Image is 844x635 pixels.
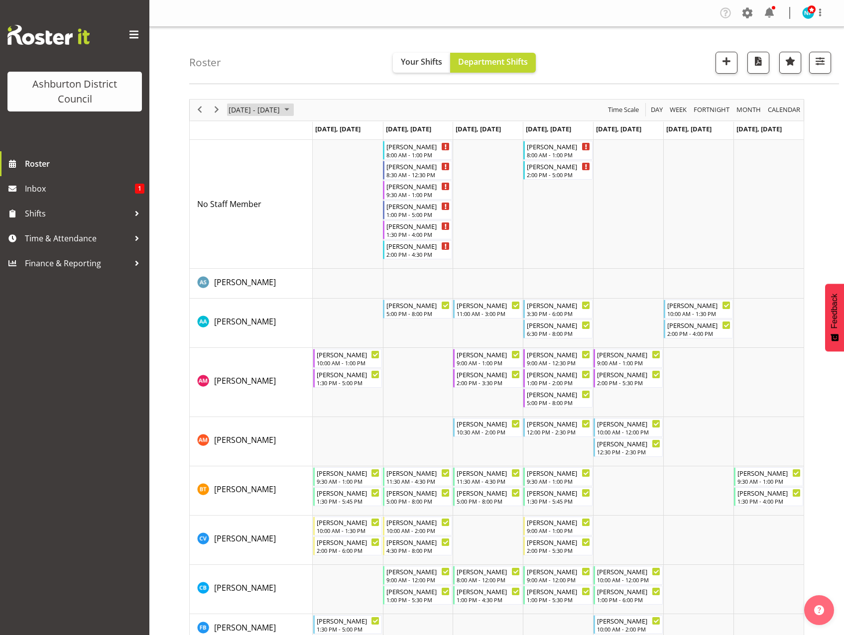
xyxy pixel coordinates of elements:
span: Time & Attendance [25,231,129,246]
div: 8:00 AM - 1:00 PM [386,151,450,159]
div: 8:30 AM - 12:30 PM [386,171,450,179]
div: 10:00 AM - 2:00 PM [386,527,450,534]
div: 1:00 PM - 5:30 PM [386,596,450,604]
div: [PERSON_NAME] [317,369,380,379]
td: Carla Verberne resource [190,516,313,565]
button: Highlight an important date within the roster. [779,52,801,74]
button: Timeline Week [668,104,689,116]
a: No Staff Member [197,198,261,210]
a: [PERSON_NAME] [214,316,276,327]
div: [PERSON_NAME] [527,517,590,527]
div: 1:00 PM - 6:00 PM [597,596,660,604]
span: [PERSON_NAME] [214,582,276,593]
div: Anna Mattson"s event - Anna Mattson Begin From Wednesday, September 17, 2025 at 9:00:00 AM GMT+12... [453,349,522,368]
span: Time Scale [607,104,640,116]
div: No Staff Member"s event - Jay Ladhu Begin From Tuesday, September 16, 2025 at 1:00:00 PM GMT+12:0... [383,201,452,219]
span: Shifts [25,206,129,221]
div: [PERSON_NAME] [317,349,380,359]
button: September 2025 [227,104,294,116]
div: Ben Tomassetti"s event - Ben Tomassetti Begin From Wednesday, September 17, 2025 at 11:30:00 AM G... [453,467,522,486]
div: 2:00 PM - 4:00 PM [667,329,730,337]
div: [PERSON_NAME] [457,369,520,379]
div: [PERSON_NAME] [597,616,660,626]
div: Anna Mattson"s event - Anna Mattson Begin From Thursday, September 18, 2025 at 5:00:00 PM GMT+12:... [523,389,593,408]
div: [PERSON_NAME] [737,488,801,498]
div: [PERSON_NAME] [527,468,590,478]
span: [PERSON_NAME] [214,375,276,386]
div: [PERSON_NAME] [457,419,520,428]
div: Carla Verberne"s event - Carla Verberne Begin From Thursday, September 18, 2025 at 2:00:00 PM GMT... [523,536,593,555]
div: [PERSON_NAME] [527,161,590,171]
span: [PERSON_NAME] [214,622,276,633]
div: [PERSON_NAME] [527,300,590,310]
div: Amanda Ackroyd"s event - Amanda Ackroyd Begin From Saturday, September 20, 2025 at 10:00:00 AM GM... [664,300,733,318]
div: Anna Mattson"s event - Anna Mattson Begin From Wednesday, September 17, 2025 at 2:00:00 PM GMT+12... [453,369,522,388]
div: Celeste Bennett"s event - Celeste Bennett Begin From Thursday, September 18, 2025 at 1:00:00 PM G... [523,586,593,605]
div: [PERSON_NAME] [317,537,380,547]
div: Feturi Brown"s event - Feturi Brown Begin From Friday, September 19, 2025 at 10:00:00 AM GMT+12:0... [594,615,663,634]
button: Feedback - Show survey [825,284,844,351]
span: [DATE], [DATE] [315,124,361,133]
div: [PERSON_NAME] [527,320,590,330]
td: Celeste Bennett resource [190,565,313,614]
span: Month [735,104,762,116]
span: [PERSON_NAME] [214,316,276,327]
div: 9:30 AM - 1:00 PM [386,191,450,199]
span: 1 [135,184,144,194]
div: Anna Mattson"s event - Anna Mattson Begin From Thursday, September 18, 2025 at 1:00:00 PM GMT+12:... [523,369,593,388]
button: Timeline Day [649,104,665,116]
a: [PERSON_NAME] [214,582,276,594]
div: 2:00 PM - 5:30 PM [527,546,590,554]
div: [PERSON_NAME] [527,349,590,359]
div: [PERSON_NAME] [317,616,380,626]
div: 10:00 AM - 12:00 PM [597,576,660,584]
span: Department Shifts [458,56,528,67]
div: 9:00 AM - 12:00 PM [527,576,590,584]
div: Celeste Bennett"s event - Celeste Bennett Begin From Tuesday, September 16, 2025 at 1:00:00 PM GM... [383,586,452,605]
div: 9:00 AM - 12:30 PM [527,359,590,367]
span: No Staff Member [197,199,261,210]
div: Ben Tomassetti"s event - Ben Tomassetti Begin From Sunday, September 21, 2025 at 9:30:00 AM GMT+1... [734,467,803,486]
button: Download a PDF of the roster according to the set date range. [747,52,769,74]
span: Inbox [25,181,135,196]
a: [PERSON_NAME] [214,276,276,288]
div: Anthea Moore"s event - Anthea Moore Begin From Friday, September 19, 2025 at 10:00:00 AM GMT+12:0... [594,418,663,437]
button: Time Scale [606,104,641,116]
div: [PERSON_NAME] [317,517,380,527]
button: Previous [193,104,207,116]
div: Carla Verberne"s event - Carla Verberne Begin From Tuesday, September 16, 2025 at 10:00:00 AM GMT... [383,517,452,535]
div: [PERSON_NAME] [457,349,520,359]
div: 11:30 AM - 4:30 PM [457,477,520,485]
div: Carla Verberne"s event - Carla Verberne Begin From Monday, September 15, 2025 at 10:00:00 AM GMT+... [313,517,382,535]
div: Amanda Ackroyd"s event - Amanda Ackroyd Begin From Thursday, September 18, 2025 at 6:30:00 PM GMT... [523,319,593,338]
div: [PERSON_NAME] [386,468,450,478]
div: 2:00 PM - 6:00 PM [317,546,380,554]
span: Feedback [830,294,839,328]
div: [PERSON_NAME] [386,241,450,251]
a: [PERSON_NAME] [214,532,276,544]
div: Celeste Bennett"s event - Celeste Bennett Begin From Wednesday, September 17, 2025 at 8:00:00 AM ... [453,566,522,585]
div: [PERSON_NAME] [386,586,450,596]
div: 5:00 PM - 8:00 PM [386,310,450,317]
div: Anthea Moore"s event - Anthea Moore Begin From Wednesday, September 17, 2025 at 10:30:00 AM GMT+1... [453,418,522,437]
div: [PERSON_NAME] [527,389,590,399]
div: 11:00 AM - 3:00 PM [457,310,520,317]
td: No Staff Member resource [190,140,313,269]
div: 9:00 AM - 1:00 PM [527,527,590,534]
span: [DATE], [DATE] [386,124,431,133]
div: 9:30 AM - 1:00 PM [317,477,380,485]
div: [PERSON_NAME] [386,201,450,211]
div: 9:30 AM - 1:00 PM [737,477,801,485]
div: 10:00 AM - 1:30 PM [667,310,730,317]
img: Rosterit website logo [7,25,90,45]
div: Carla Verberne"s event - Carla Verberne Begin From Monday, September 15, 2025 at 2:00:00 PM GMT+1... [313,536,382,555]
span: [DATE], [DATE] [596,124,641,133]
a: [PERSON_NAME] [214,434,276,446]
h4: Roster [189,57,221,68]
div: 9:00 AM - 1:00 PM [597,359,660,367]
div: 3:30 PM - 6:00 PM [527,310,590,317]
div: [PERSON_NAME] [527,488,590,498]
td: Ben Tomassetti resource [190,466,313,516]
div: [PERSON_NAME] [527,566,590,576]
div: [PERSON_NAME] [317,488,380,498]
